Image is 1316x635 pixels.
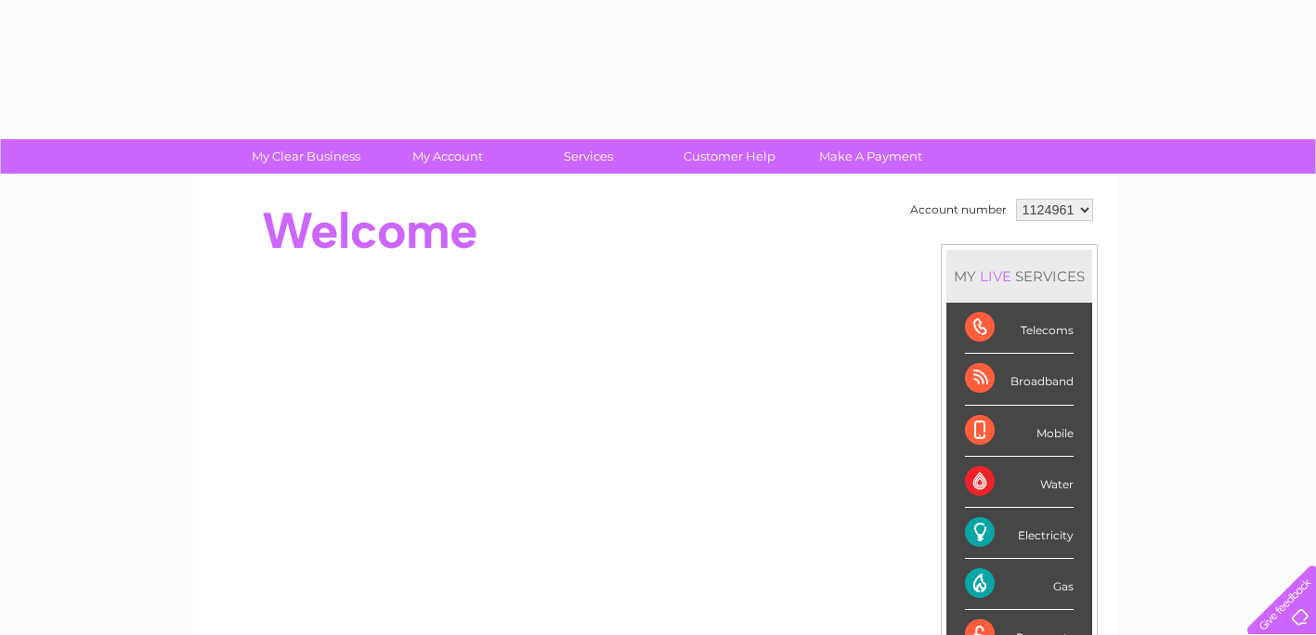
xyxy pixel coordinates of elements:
a: My Account [371,139,524,174]
a: Services [512,139,665,174]
div: LIVE [976,267,1015,285]
a: My Clear Business [229,139,383,174]
div: Telecoms [965,303,1074,354]
td: Account number [906,194,1011,226]
div: Mobile [965,406,1074,457]
div: Gas [965,559,1074,610]
div: Broadband [965,354,1074,405]
a: Customer Help [653,139,806,174]
div: Water [965,457,1074,508]
a: Make A Payment [794,139,947,174]
div: MY SERVICES [946,250,1092,303]
div: Electricity [965,508,1074,559]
